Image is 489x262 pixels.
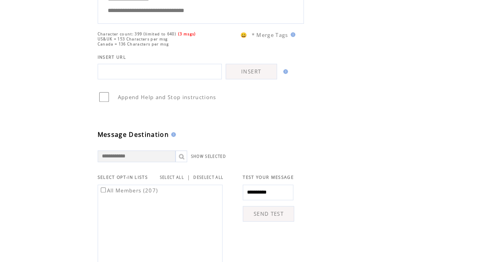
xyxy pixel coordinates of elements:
[226,64,277,79] a: INSERT
[288,32,295,37] img: help.gif
[98,54,126,60] span: INSERT URL
[169,132,176,137] img: help.gif
[98,42,169,47] span: Canada = 136 Characters per msg
[252,31,288,38] span: * Merge Tags
[98,31,176,37] span: Character count: 399 (limited to 640)
[160,175,184,180] a: SELECT ALL
[240,31,247,38] span: 😀
[281,69,288,74] img: help.gif
[191,154,226,159] a: SHOW SELECTED
[98,130,169,139] span: Message Destination
[243,175,294,180] span: TEST YOUR MESSAGE
[243,206,294,222] a: SEND TEST
[101,187,106,192] input: All Members (207)
[187,174,190,181] span: |
[99,187,158,194] label: All Members (207)
[98,37,168,42] span: US&UK = 153 Characters per msg
[178,31,196,37] span: (3 msgs)
[98,175,148,180] span: SELECT OPT-IN LISTS
[118,94,216,101] span: Append Help and Stop instructions
[193,175,223,180] a: DESELECT ALL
